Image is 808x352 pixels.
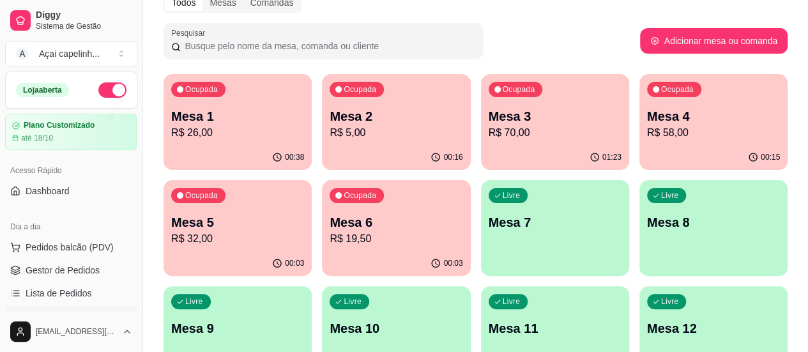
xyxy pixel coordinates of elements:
span: A [16,47,29,60]
span: Diggy [36,10,132,21]
article: Plano Customizado [24,121,95,130]
p: R$ 26,00 [171,125,304,141]
a: DiggySistema de Gestão [5,5,137,36]
span: Lista de Pedidos [26,287,92,300]
p: Ocupada [185,84,218,95]
p: Livre [344,296,362,307]
p: 00:03 [285,258,304,268]
p: Livre [661,190,679,201]
p: Mesa 11 [489,319,621,337]
button: OcupadaMesa 3R$ 70,0001:23 [481,74,629,170]
p: Mesa 7 [489,213,621,231]
p: Mesa 9 [171,319,304,337]
p: Mesa 3 [489,107,621,125]
button: OcupadaMesa 2R$ 5,0000:16 [322,74,470,170]
button: OcupadaMesa 4R$ 58,0000:15 [639,74,788,170]
button: LivreMesa 7 [481,180,629,276]
a: Gestor de Pedidos [5,260,137,280]
p: Mesa 12 [647,319,780,337]
p: 00:15 [761,152,780,162]
p: Livre [185,296,203,307]
p: Mesa 6 [330,213,462,231]
a: Dashboard [5,181,137,201]
p: R$ 19,50 [330,231,462,247]
article: até 18/10 [21,133,53,143]
button: Pedidos balcão (PDV) [5,237,137,257]
p: Livre [503,190,521,201]
p: 00:03 [443,258,462,268]
span: Salão / Mesas [26,310,82,323]
p: 00:38 [285,152,304,162]
div: Açai capelinh ... [39,47,100,60]
p: Ocupada [185,190,218,201]
div: Dia a dia [5,217,137,237]
span: Pedidos balcão (PDV) [26,241,114,254]
p: R$ 5,00 [330,125,462,141]
p: Mesa 10 [330,319,462,337]
button: OcupadaMesa 6R$ 19,5000:03 [322,180,470,276]
p: Ocupada [503,84,535,95]
span: Sistema de Gestão [36,21,132,31]
p: R$ 70,00 [489,125,621,141]
button: Adicionar mesa ou comanda [640,28,788,54]
p: 00:16 [443,152,462,162]
button: Alterar Status [98,82,126,98]
p: R$ 58,00 [647,125,780,141]
button: OcupadaMesa 1R$ 26,0000:38 [164,74,312,170]
p: Mesa 4 [647,107,780,125]
input: Pesquisar [181,40,475,52]
a: Lista de Pedidos [5,283,137,303]
p: Ocupada [344,190,376,201]
p: Livre [503,296,521,307]
p: R$ 32,00 [171,231,304,247]
span: [EMAIL_ADDRESS][DOMAIN_NAME] [36,326,117,337]
label: Pesquisar [171,27,210,38]
p: Ocupada [344,84,376,95]
span: Gestor de Pedidos [26,264,100,277]
p: Ocupada [661,84,694,95]
p: Mesa 5 [171,213,304,231]
button: OcupadaMesa 5R$ 32,0000:03 [164,180,312,276]
p: Livre [661,296,679,307]
button: [EMAIL_ADDRESS][DOMAIN_NAME] [5,316,137,347]
div: Loja aberta [16,83,69,97]
a: Plano Customizadoaté 18/10 [5,114,137,150]
p: Mesa 2 [330,107,462,125]
span: Dashboard [26,185,70,197]
button: LivreMesa 8 [639,180,788,276]
button: Select a team [5,41,137,66]
p: 01:23 [602,152,621,162]
div: Acesso Rápido [5,160,137,181]
a: Salão / Mesas [5,306,137,326]
p: Mesa 8 [647,213,780,231]
p: Mesa 1 [171,107,304,125]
